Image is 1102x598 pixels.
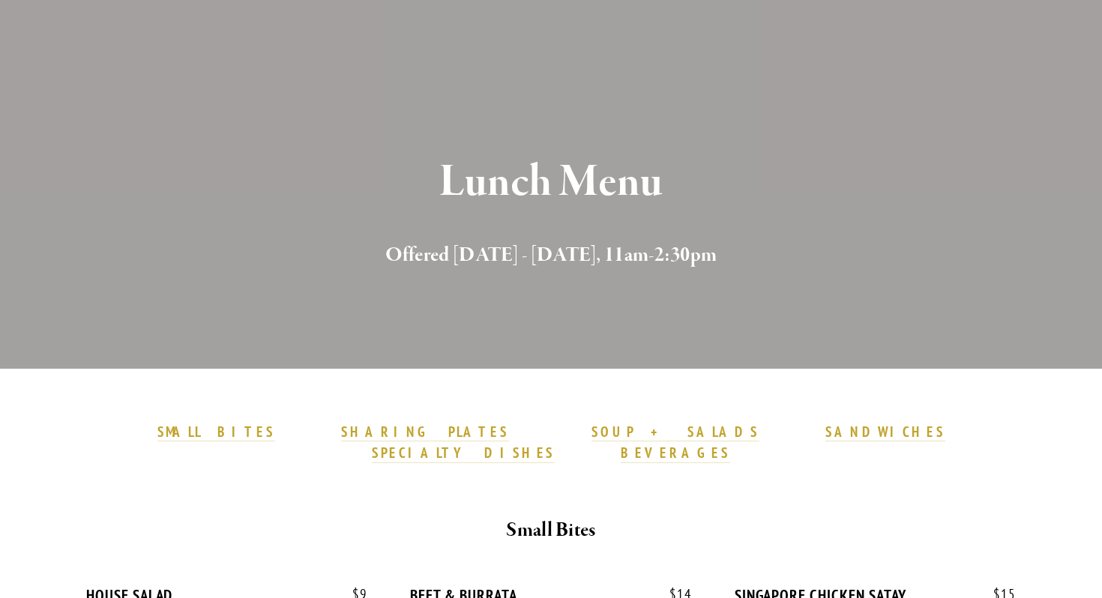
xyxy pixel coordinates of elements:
[372,444,555,462] strong: SPECIALTY DISHES
[825,423,945,442] a: SANDWICHES
[341,423,509,442] a: SHARING PLATES
[621,444,730,462] strong: BEVERAGES
[157,423,275,441] strong: SMALL BITES
[114,158,988,207] h1: Lunch Menu
[341,423,509,441] strong: SHARING PLATES
[114,240,988,271] h2: Offered [DATE] - [DATE], 11am-2:30pm
[621,444,730,463] a: BEVERAGES
[506,517,595,543] strong: Small Bites
[372,444,555,463] a: SPECIALTY DISHES
[591,423,759,442] a: SOUP + SALADS
[825,423,945,441] strong: SANDWICHES
[591,423,759,441] strong: SOUP + SALADS
[157,423,275,442] a: SMALL BITES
